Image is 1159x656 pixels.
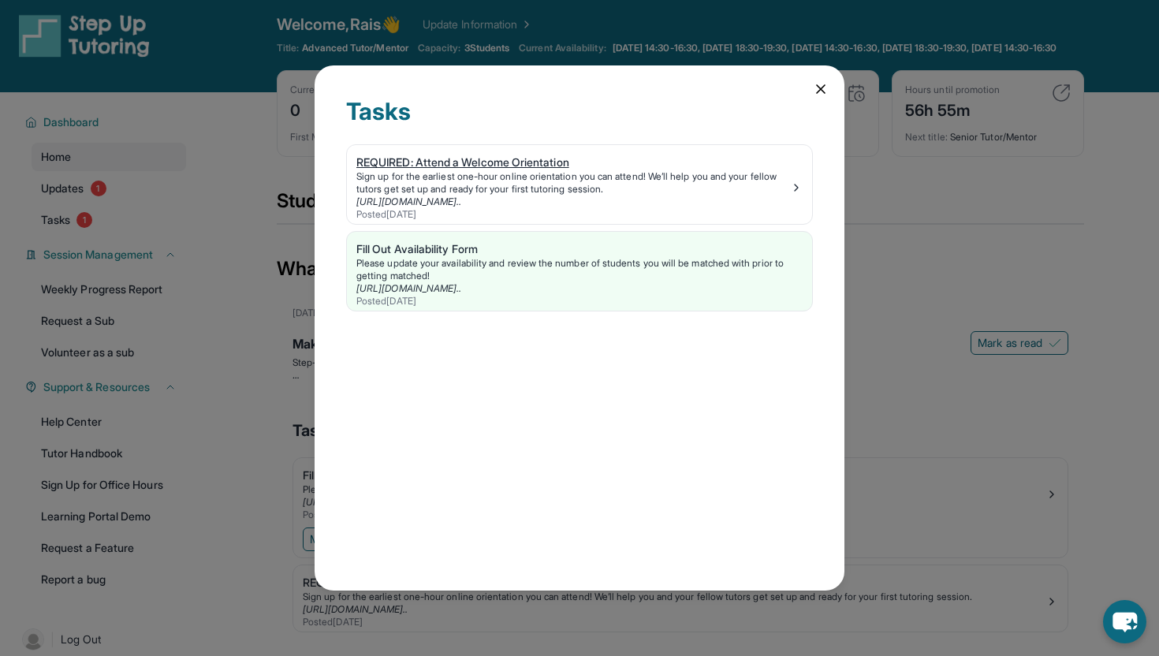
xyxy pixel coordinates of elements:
div: REQUIRED: Attend a Welcome Orientation [356,155,790,170]
button: chat-button [1103,600,1146,643]
a: [URL][DOMAIN_NAME].. [356,196,461,207]
a: [URL][DOMAIN_NAME].. [356,282,461,294]
div: Posted [DATE] [356,295,803,307]
div: Sign up for the earliest one-hour online orientation you can attend! We’ll help you and your fell... [356,170,790,196]
div: Tasks [346,97,813,144]
div: Fill Out Availability Form [356,241,803,257]
a: Fill Out Availability FormPlease update your availability and review the number of students you w... [347,232,812,311]
a: REQUIRED: Attend a Welcome OrientationSign up for the earliest one-hour online orientation you ca... [347,145,812,224]
div: Please update your availability and review the number of students you will be matched with prior ... [356,257,803,282]
div: Posted [DATE] [356,208,790,221]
